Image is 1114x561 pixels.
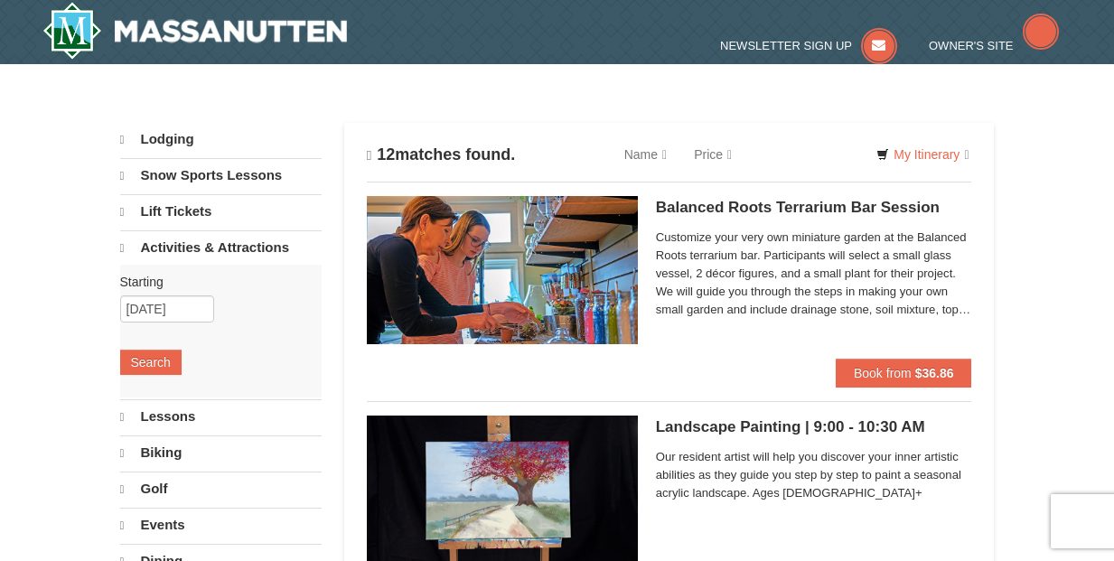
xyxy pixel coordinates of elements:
h4: matches found. [367,145,516,164]
a: Newsletter Sign Up [720,39,897,52]
img: Massanutten Resort Logo [42,2,348,60]
a: Biking [120,435,322,470]
a: Activities & Attractions [120,230,322,265]
a: Massanutten Resort [42,2,348,60]
a: Golf [120,472,322,506]
strong: $36.86 [915,366,954,380]
button: Search [120,350,182,375]
a: Price [680,136,745,173]
a: Name [611,136,680,173]
a: Snow Sports Lessons [120,158,322,192]
span: Our resident artist will help you discover your inner artistic abilities as they guide you step b... [656,448,972,502]
a: My Itinerary [865,141,980,168]
img: 18871151-30-393e4332.jpg [367,196,638,344]
label: Starting [120,273,308,291]
h5: Balanced Roots Terrarium Bar Session [656,199,972,217]
button: Book from $36.86 [836,359,972,388]
a: Lodging [120,123,322,156]
span: Customize your very own miniature garden at the Balanced Roots terrarium bar. Participants will s... [656,229,972,319]
a: Events [120,508,322,542]
a: Lift Tickets [120,194,322,229]
h5: Landscape Painting | 9:00 - 10:30 AM [656,418,972,436]
a: Owner's Site [929,39,1059,52]
span: Owner's Site [929,39,1014,52]
span: Newsletter Sign Up [720,39,852,52]
span: Book from [854,366,912,380]
span: 12 [377,145,395,164]
a: Lessons [120,399,322,434]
